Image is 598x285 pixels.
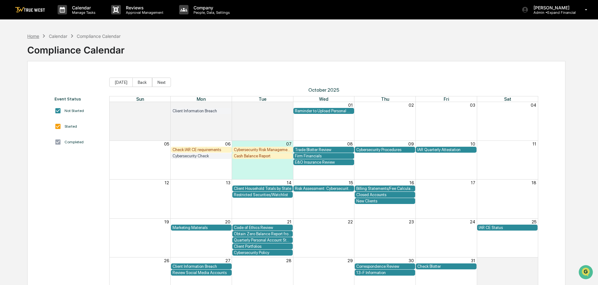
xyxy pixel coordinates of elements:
[164,141,169,146] button: 05
[356,186,414,191] div: Billing Statements/Fee Calculations Report
[504,96,511,102] span: Sat
[225,103,230,108] button: 29
[417,147,475,152] div: IAR Quarterly Attestation
[408,141,414,146] button: 09
[4,76,43,88] a: 🖐️Preclearance
[225,219,230,224] button: 20
[44,106,76,111] a: Powered byPylon
[188,5,233,10] p: Company
[234,154,291,158] div: Cash Balance Report
[4,88,42,99] a: 🔎Data Lookup
[226,180,230,185] button: 13
[6,48,18,59] img: 1746055101610-c473b297-6a78-478c-a979-82029cc54cd1
[121,10,167,15] p: Approval Management
[287,180,291,185] button: 14
[348,258,353,263] button: 29
[295,186,353,191] div: Risk Assessment: Cybersecurity and Technology Vendor Review
[234,238,291,242] div: Quarterly Personal Account Statements
[27,39,125,56] div: Compliance Calendar
[417,264,475,269] div: Check Blotter
[173,154,230,158] div: Cybersecurity Check
[356,264,414,269] div: Correspondence Review
[164,103,169,108] button: 28
[225,141,230,146] button: 06
[64,140,84,144] div: Completed
[471,180,475,185] button: 17
[409,258,414,263] button: 30
[164,258,169,263] button: 26
[234,225,291,230] div: Code of Ethics Review
[356,270,414,275] div: 13-F Information
[286,103,291,108] button: 30
[173,147,230,152] div: Check IAR CE requirements
[67,5,99,10] p: Calendar
[77,33,121,39] div: Compliance Calendar
[470,103,475,108] button: 03
[295,147,353,152] div: Trade Blotter Review
[347,141,353,146] button: 08
[286,258,291,263] button: 28
[528,10,576,15] p: Admin • Expand Financial
[234,147,291,152] div: Cybersecurity Risk Management and Strategy
[109,87,539,93] span: October 2025
[136,96,144,102] span: Sun
[49,33,67,39] div: Calendar
[132,78,152,87] button: Back
[295,154,353,158] div: Firm Financials
[6,79,11,84] div: 🖐️
[15,7,45,13] img: logo
[348,219,353,224] button: 22
[528,5,576,10] p: [PERSON_NAME]
[21,54,79,59] div: We're available if you need us!
[471,258,475,263] button: 31
[287,219,291,224] button: 21
[13,91,39,97] span: Data Lookup
[470,219,475,224] button: 24
[295,109,353,113] div: Reminder to Upload Personal Account Statements
[259,96,266,102] span: Tue
[225,258,230,263] button: 27
[64,109,84,113] div: Not Started
[410,180,414,185] button: 16
[109,78,133,87] button: [DATE]
[6,91,11,96] div: 🔎
[121,5,167,10] p: Reviews
[348,103,353,108] button: 01
[356,147,414,152] div: Cybersecurity Procedures
[234,192,291,197] div: Restricted Securities/Watchlist
[356,192,414,197] div: Closed Accounts
[533,141,536,146] button: 11
[479,225,536,230] div: IAR CE Status
[197,96,206,102] span: Mon
[173,264,230,269] div: Client Information Breach
[578,264,595,281] iframe: Open customer support
[152,78,171,87] button: Next
[531,103,536,108] button: 04
[52,79,78,85] span: Attestations
[532,219,536,224] button: 25
[164,219,169,224] button: 19
[67,10,99,15] p: Manage Tasks
[62,106,76,111] span: Pylon
[54,96,103,101] div: Event Status
[173,109,230,113] div: Client Information Breach
[234,232,291,236] div: Obtain Zero Balance Report from Custodian
[286,141,291,146] button: 07
[471,141,475,146] button: 10
[6,13,114,23] p: How can we help?
[356,199,414,203] div: New Clients
[27,33,39,39] div: Home
[409,219,414,224] button: 23
[409,103,414,108] button: 02
[106,50,114,57] button: Start new chat
[234,250,291,255] div: Cybersecurity Policy
[21,48,103,54] div: Start new chat
[45,79,50,84] div: 🗄️
[165,180,169,185] button: 12
[13,79,40,85] span: Preclearance
[173,270,230,275] div: Review Social Media Accounts
[173,225,230,230] div: Marketing Materials
[532,180,536,185] button: 18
